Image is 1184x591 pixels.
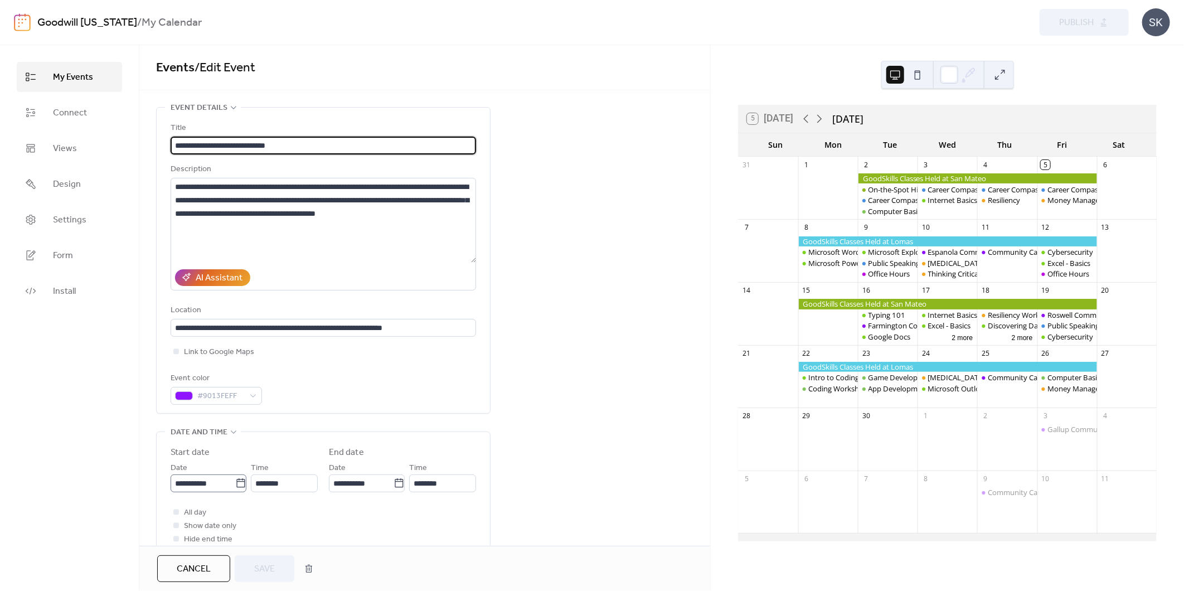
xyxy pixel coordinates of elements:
[798,299,1097,309] div: GoodSkills Classes Held at San Mateo
[171,163,474,176] div: Description
[868,195,1010,205] div: Career Compass North: Career Exploration
[858,247,918,257] div: Microsoft Explorer
[988,487,1065,497] div: Community Career Fair
[1041,411,1050,421] div: 3
[918,372,977,382] div: Stress Management Workshop
[53,71,93,84] span: My Events
[862,133,919,156] div: Tue
[171,304,474,317] div: Location
[1037,258,1097,268] div: Excel - Basics
[988,195,1020,205] div: Resiliency
[981,286,991,295] div: 18
[918,384,977,394] div: Microsoft Outlook
[808,258,881,268] div: Microsoft PowerPoint
[1037,372,1097,382] div: Computer Basics
[858,269,918,279] div: Office Hours
[171,122,474,135] div: Title
[802,411,811,421] div: 29
[921,411,931,421] div: 1
[918,247,977,257] div: Espanola Community Career Fair
[858,372,918,382] div: Game Development
[808,372,859,382] div: Intro to Coding
[742,348,751,358] div: 21
[861,411,871,421] div: 30
[184,533,232,546] span: Hide end time
[742,286,751,295] div: 14
[53,285,76,298] span: Install
[981,160,991,169] div: 4
[868,206,925,216] div: Computer Basics
[329,462,346,475] span: Date
[798,384,858,394] div: Coding Workshop
[928,372,1022,382] div: [MEDICAL_DATA] Workshop
[976,133,1033,156] div: Thu
[171,446,210,459] div: Start date
[918,195,977,205] div: Internet Basics
[868,269,910,279] div: Office Hours
[1047,258,1090,268] div: Excel - Basics
[142,12,202,33] b: My Calendar
[1047,269,1089,279] div: Office Hours
[977,310,1037,320] div: Resiliency Workshop
[53,142,77,156] span: Views
[798,362,1097,372] div: GoodSkills Classes Held at Lomas
[868,384,929,394] div: App Development
[53,106,87,120] span: Connect
[868,185,945,195] div: On-the-Spot Hiring Fair
[977,372,1037,382] div: Community Career Fair
[137,12,142,33] b: /
[918,310,977,320] div: Internet Basics
[977,185,1037,195] div: Career Compass South: Interviewing
[195,56,255,80] span: / Edit Event
[1100,223,1110,232] div: 13
[742,474,751,483] div: 5
[858,258,918,268] div: Public Speaking Intro
[868,332,911,342] div: Google Docs
[802,160,811,169] div: 1
[17,62,122,92] a: My Events
[171,101,227,115] span: Event details
[1037,310,1097,320] div: Roswell Community Career Fair
[251,462,269,475] span: Time
[53,214,86,227] span: Settings
[196,272,242,285] div: AI Assistant
[921,223,931,232] div: 10
[1100,411,1110,421] div: 4
[409,462,427,475] span: Time
[1047,424,1148,434] div: Gallup Community Career Fair
[157,555,230,582] button: Cancel
[1037,195,1097,205] div: Money Management
[988,310,1056,320] div: Resiliency Workshop
[1047,247,1093,257] div: Cybersecurity
[37,12,137,33] a: Goodwill [US_STATE]
[802,474,811,483] div: 6
[858,206,918,216] div: Computer Basics
[861,286,871,295] div: 16
[921,474,931,483] div: 8
[184,346,254,359] span: Link to Google Maps
[14,13,31,31] img: logo
[1047,185,1168,195] div: Career Compass West: Your New Job
[1047,310,1151,320] div: Roswell Community Career Fair
[197,390,244,403] span: #9013FEFF
[1100,160,1110,169] div: 6
[1100,474,1110,483] div: 11
[921,160,931,169] div: 3
[747,133,804,156] div: Sun
[804,133,862,156] div: Mon
[977,247,1037,257] div: Community Career Fair
[988,321,1045,331] div: Discovering Data
[808,247,860,257] div: Microsoft Word
[861,223,871,232] div: 9
[981,411,991,421] div: 2
[742,160,751,169] div: 31
[156,56,195,80] a: Events
[868,247,930,257] div: Microsoft Explorer
[1033,133,1091,156] div: Fri
[928,384,989,394] div: Microsoft Outlook
[918,258,977,268] div: Stress Management
[1047,195,1117,205] div: Money Management
[1037,332,1097,342] div: Cybersecurity
[1037,269,1097,279] div: Office Hours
